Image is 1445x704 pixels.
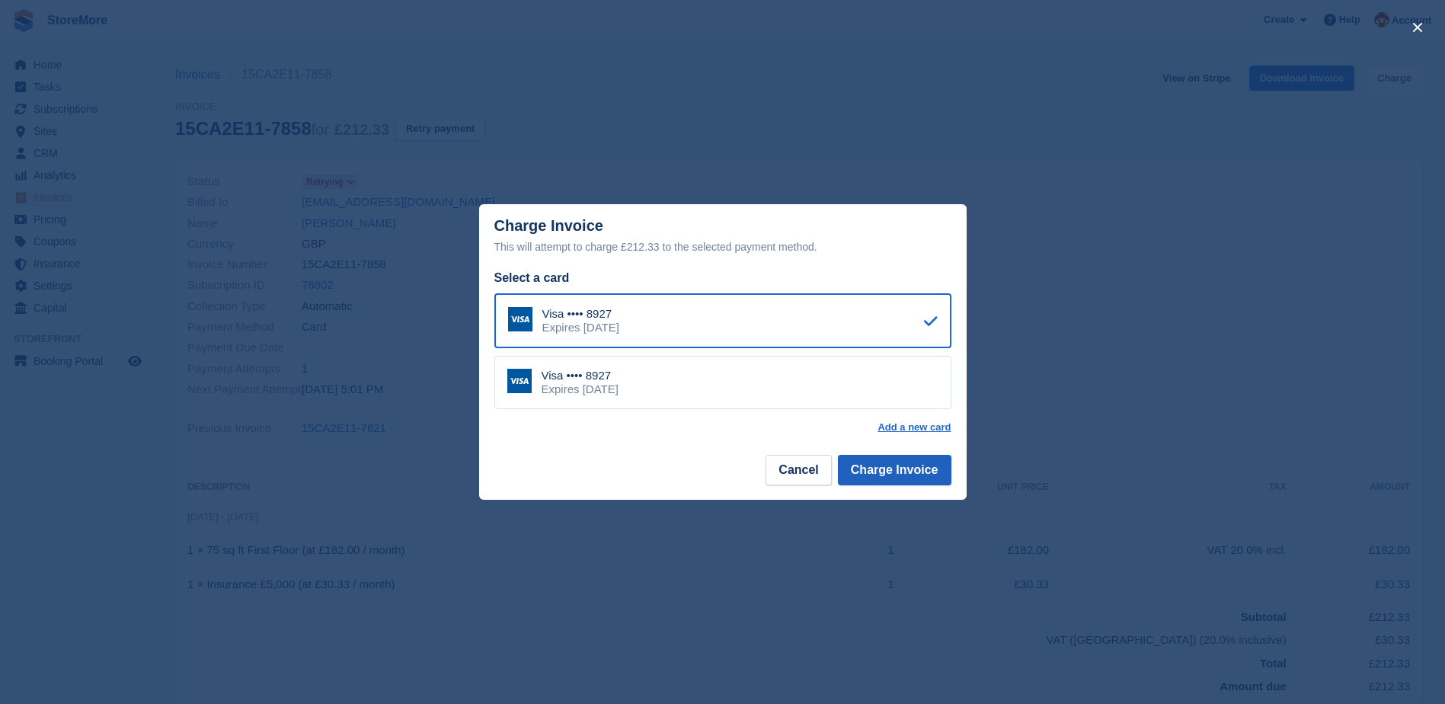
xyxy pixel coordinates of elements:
[878,421,951,434] a: Add a new card
[494,238,951,256] div: This will attempt to charge £212.33 to the selected payment method.
[507,369,532,393] img: Visa Logo
[542,307,619,321] div: Visa •••• 8927
[542,382,619,396] div: Expires [DATE]
[766,455,831,485] button: Cancel
[494,269,951,287] div: Select a card
[494,217,951,256] div: Charge Invoice
[542,321,619,334] div: Expires [DATE]
[1405,15,1430,40] button: close
[508,307,532,331] img: Visa Logo
[838,455,951,485] button: Charge Invoice
[542,369,619,382] div: Visa •••• 8927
